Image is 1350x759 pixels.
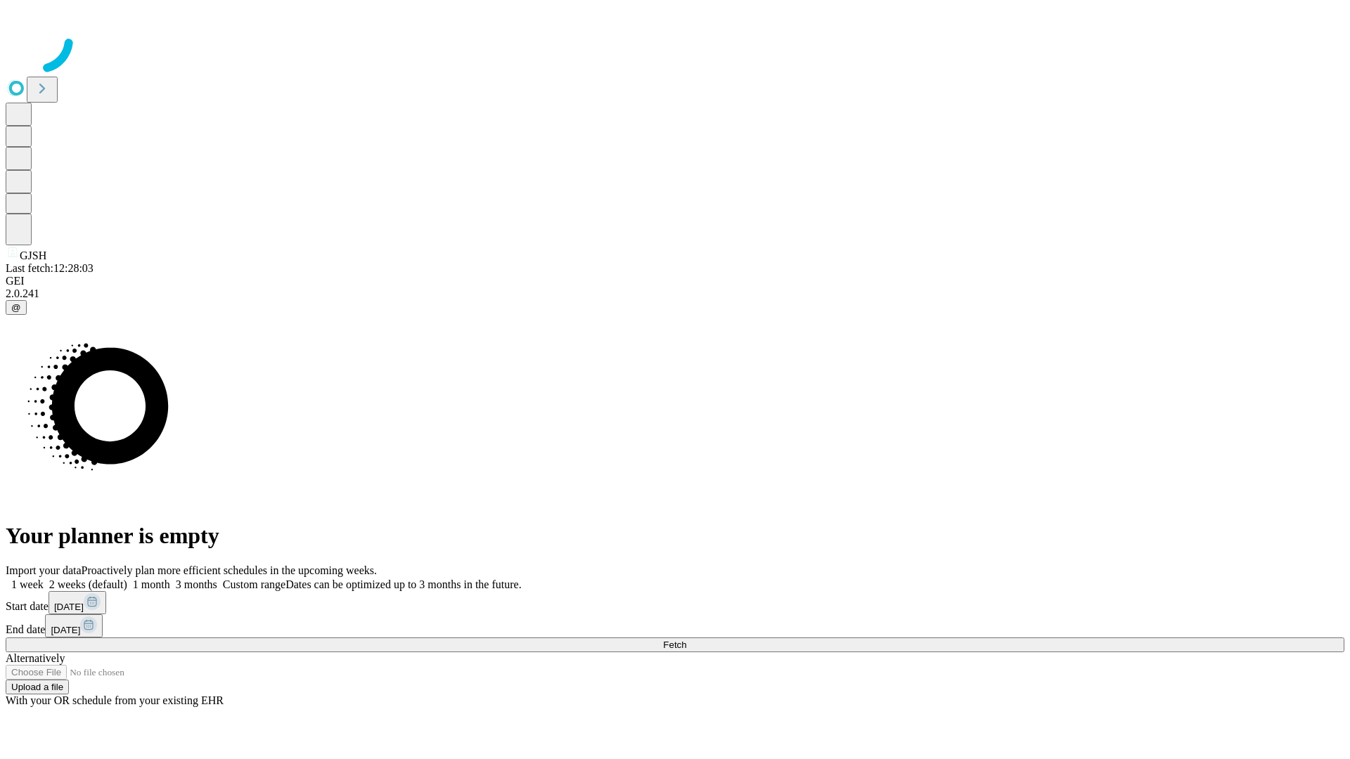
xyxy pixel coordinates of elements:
[6,275,1344,287] div: GEI
[6,564,82,576] span: Import your data
[663,640,686,650] span: Fetch
[11,302,21,313] span: @
[6,591,1344,614] div: Start date
[6,614,1344,637] div: End date
[20,249,46,261] span: GJSH
[49,578,127,590] span: 2 weeks (default)
[285,578,521,590] span: Dates can be optimized up to 3 months in the future.
[176,578,217,590] span: 3 months
[223,578,285,590] span: Custom range
[51,625,80,635] span: [DATE]
[6,287,1344,300] div: 2.0.241
[6,680,69,694] button: Upload a file
[6,523,1344,549] h1: Your planner is empty
[6,300,27,315] button: @
[6,694,224,706] span: With your OR schedule from your existing EHR
[54,602,84,612] span: [DATE]
[45,614,103,637] button: [DATE]
[11,578,44,590] span: 1 week
[6,652,65,664] span: Alternatively
[6,637,1344,652] button: Fetch
[133,578,170,590] span: 1 month
[6,262,94,274] span: Last fetch: 12:28:03
[49,591,106,614] button: [DATE]
[82,564,377,576] span: Proactively plan more efficient schedules in the upcoming weeks.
